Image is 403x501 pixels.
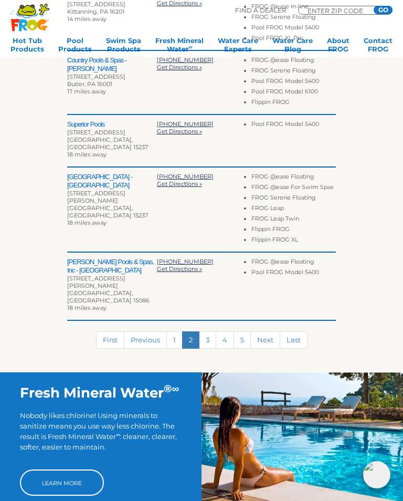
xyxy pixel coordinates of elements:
[251,120,336,131] li: Pool FROG Model 5400
[124,331,167,349] a: Previous
[251,98,336,109] li: Flippin FROG
[116,432,120,437] sup: ∞
[67,8,157,15] div: Kittanning, PA 16201
[157,64,202,71] a: Get Directions »
[157,258,214,265] a: [PHONE_NUMBER]
[164,382,172,395] sup: ®
[251,34,336,45] li: Pool FROG XL Pro
[67,129,157,136] div: [STREET_ADDRESS]
[251,194,336,204] li: FROG Serene Floating
[327,36,349,57] a: AboutFROG
[157,56,214,64] a: [PHONE_NUMBER]
[67,120,157,129] h2: Superior Pools
[251,258,336,268] li: FROG @ease Floating
[67,88,106,95] span: 17 miles away
[10,36,44,57] a: Hot TubProducts
[251,88,336,98] li: Pool FROG Model 6100
[216,331,234,349] a: 4
[251,56,336,67] li: FROG @ease Floating
[20,384,181,401] h2: Fresh Mineral Water
[250,331,280,349] a: Next
[67,173,157,190] h2: [GEOGRAPHIC_DATA] - [GEOGRAPHIC_DATA]
[67,56,157,73] h2: Country Pools & Spas - [PERSON_NAME]
[306,8,369,13] input: Zip Code Form
[157,173,214,180] a: [PHONE_NUMBER]
[67,275,157,289] div: [STREET_ADDRESS][PERSON_NAME]
[363,461,390,488] img: openIcon
[251,67,336,77] li: FROG Serene Floating
[58,36,92,57] a: PoolProducts
[157,120,214,128] a: [PHONE_NUMBER]
[67,219,107,226] span: 18 miles away
[364,36,393,57] a: ContactFROG
[157,265,202,273] a: Get Directions »
[157,128,202,135] a: Get Directions »
[199,331,216,349] a: 3
[251,204,336,215] li: FROG Leap
[182,331,199,349] a: 2
[251,13,336,24] li: FROG Serene Floating
[251,3,336,13] li: FROG @ease In-line
[251,173,336,183] li: FROG @ease Floating
[166,331,183,349] a: 1
[67,151,107,158] span: 18 miles away
[67,289,157,304] div: [GEOGRAPHIC_DATA], [GEOGRAPHIC_DATA] 15086
[20,410,181,459] p: Nobody likes chlorine! Using minerals to sanitize means you use way less chlorine. The result is ...
[251,268,336,279] li: Pool FROG Model 5400
[67,304,107,311] span: 18 miles away
[251,183,336,194] li: FROG @ease For Swim Spas
[234,331,251,349] a: 5
[67,73,157,80] div: [STREET_ADDRESS]
[280,331,307,349] a: Last
[67,258,157,275] h2: [PERSON_NAME] Pools & Spas, Inc - [GEOGRAPHIC_DATA]
[251,24,336,34] li: Pool FROG Model 5400
[67,204,157,219] div: [GEOGRAPHIC_DATA], [GEOGRAPHIC_DATA] 15237
[374,6,393,14] input: GO
[251,236,336,246] li: Flippin FROG XL
[67,136,157,151] div: [GEOGRAPHIC_DATA], [GEOGRAPHIC_DATA] 15237
[251,225,336,236] li: Flippin FROG
[67,15,107,23] span: 14 miles away
[251,215,336,225] li: FROG Leap Twin
[67,80,157,88] div: Butler, PA 16001
[96,331,124,349] a: First
[251,77,336,88] li: Pool FROG Model 5400
[67,190,157,204] div: [STREET_ADDRESS][PERSON_NAME]
[67,1,157,8] div: [STREET_ADDRESS]
[20,469,104,496] a: Learn More
[172,382,179,395] sup: ∞
[157,180,202,187] a: Get Directions »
